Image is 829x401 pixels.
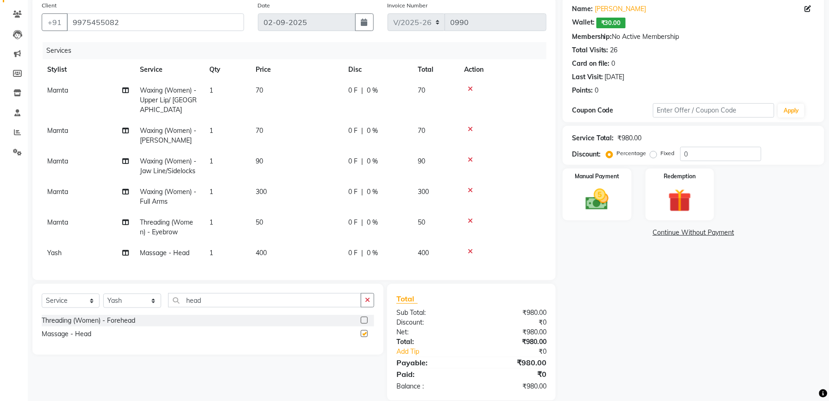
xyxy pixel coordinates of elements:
[256,218,263,226] span: 50
[575,172,619,181] label: Manual Payment
[597,18,626,28] span: ₹30.00
[47,86,68,94] span: Mamta
[343,59,412,80] th: Disc
[361,157,363,166] span: |
[572,133,614,143] div: Service Total:
[389,337,471,347] div: Total:
[258,1,270,10] label: Date
[389,382,471,391] div: Balance :
[367,248,378,258] span: 0 %
[256,188,267,196] span: 300
[617,149,647,157] label: Percentage
[209,249,213,257] span: 1
[348,218,358,227] span: 0 F
[471,337,553,347] div: ₹980.00
[471,318,553,327] div: ₹0
[664,172,696,181] label: Redemption
[256,249,267,257] span: 400
[572,32,612,42] div: Membership:
[134,59,204,80] th: Service
[209,188,213,196] span: 1
[572,32,815,42] div: No Active Membership
[140,157,196,175] span: Waxing (Women) - Jaw Line/Sidelocks
[778,104,804,118] button: Apply
[418,157,425,165] span: 90
[661,149,675,157] label: Fixed
[485,347,553,357] div: ₹0
[367,126,378,136] span: 0 %
[209,126,213,135] span: 1
[367,218,378,227] span: 0 %
[572,45,609,55] div: Total Visits:
[572,150,601,159] div: Discount:
[572,18,595,28] div: Wallet:
[389,357,471,368] div: Payable:
[140,218,193,236] span: Threading (Women) - Eyebrow
[140,126,196,144] span: Waxing (Women) - [PERSON_NAME]
[367,86,378,95] span: 0 %
[612,59,615,69] div: 0
[47,157,68,165] span: Mamta
[67,13,244,31] input: Search by Name/Mobile/Email/Code
[348,187,358,197] span: 0 F
[605,72,625,82] div: [DATE]
[471,382,553,391] div: ₹980.00
[361,126,363,136] span: |
[140,86,197,114] span: Waxing (Women) - Upper Lip/ [GEOGRAPHIC_DATA]
[389,308,471,318] div: Sub Total:
[418,188,429,196] span: 300
[42,329,91,339] div: Massage - Head
[348,126,358,136] span: 0 F
[140,188,196,206] span: Waxing (Women) - Full Arms
[361,86,363,95] span: |
[418,218,425,226] span: 50
[418,86,425,94] span: 70
[42,13,68,31] button: +91
[610,45,618,55] div: 26
[389,347,485,357] a: Add Tip
[209,86,213,94] span: 1
[471,327,553,337] div: ₹980.00
[471,357,553,368] div: ₹980.00
[661,186,699,215] img: _gift.svg
[42,316,135,326] div: Threading (Women) - Forehead
[389,318,471,327] div: Discount:
[348,157,358,166] span: 0 F
[168,293,361,307] input: Search or Scan
[618,133,642,143] div: ₹980.00
[348,248,358,258] span: 0 F
[595,4,647,14] a: [PERSON_NAME]
[578,186,616,213] img: _cash.svg
[412,59,458,80] th: Total
[361,187,363,197] span: |
[47,249,62,257] span: Yash
[389,369,471,380] div: Paid:
[572,86,593,95] div: Points:
[595,86,598,95] div: 0
[140,249,189,257] span: Massage - Head
[256,157,263,165] span: 90
[209,218,213,226] span: 1
[367,157,378,166] span: 0 %
[204,59,250,80] th: Qty
[458,59,546,80] th: Action
[47,126,68,135] span: Mamta
[42,59,134,80] th: Stylist
[47,188,68,196] span: Mamta
[361,248,363,258] span: |
[209,157,213,165] span: 1
[256,126,263,135] span: 70
[388,1,428,10] label: Invoice Number
[471,369,553,380] div: ₹0
[47,218,68,226] span: Mamta
[250,59,343,80] th: Price
[653,103,774,118] input: Enter Offer / Coupon Code
[42,1,57,10] label: Client
[418,249,429,257] span: 400
[572,59,610,69] div: Card on file:
[367,187,378,197] span: 0 %
[348,86,358,95] span: 0 F
[572,72,603,82] div: Last Visit:
[565,228,823,238] a: Continue Without Payment
[418,126,425,135] span: 70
